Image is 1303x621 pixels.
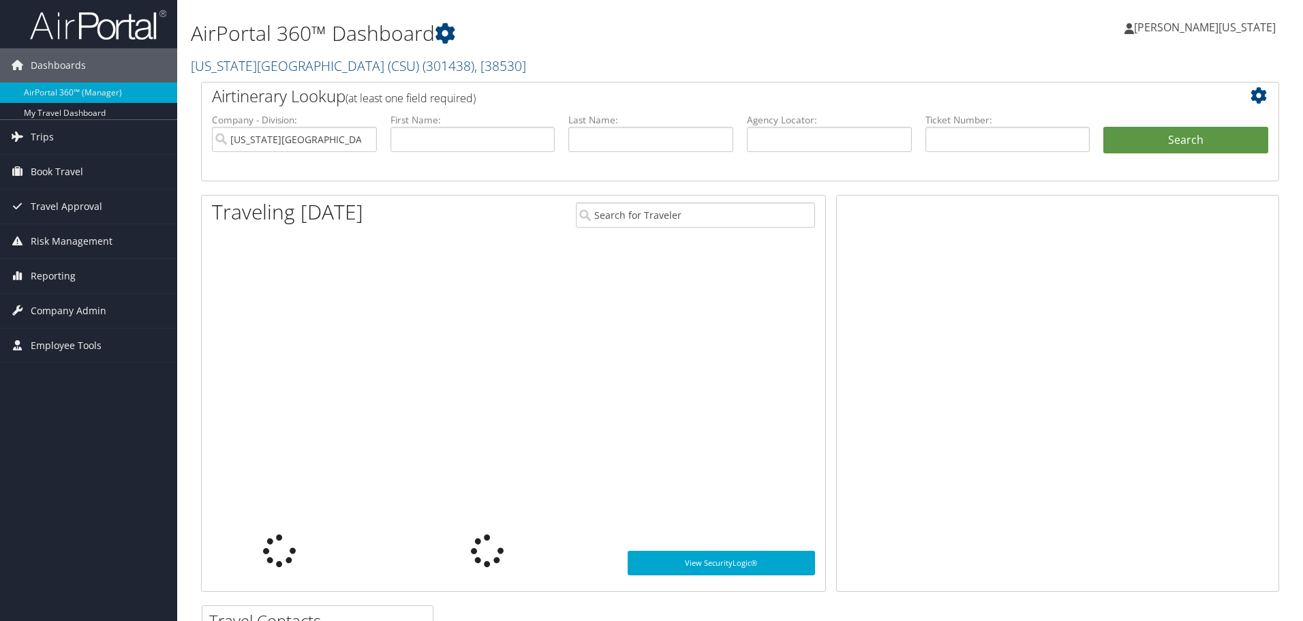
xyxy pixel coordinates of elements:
[925,113,1090,127] label: Ticket Number:
[31,224,112,258] span: Risk Management
[31,155,83,189] span: Book Travel
[31,329,102,363] span: Employee Tools
[628,551,815,575] a: View SecurityLogic®
[390,113,555,127] label: First Name:
[568,113,733,127] label: Last Name:
[31,48,86,82] span: Dashboards
[31,294,106,328] span: Company Admin
[212,85,1178,108] h2: Airtinerary Lookup
[31,120,54,154] span: Trips
[31,190,102,224] span: Travel Approval
[212,198,363,226] h1: Traveling [DATE]
[576,202,815,228] input: Search for Traveler
[747,113,912,127] label: Agency Locator:
[191,19,923,48] h1: AirPortal 360™ Dashboard
[423,57,474,75] span: ( 301438 )
[31,259,76,293] span: Reporting
[212,113,377,127] label: Company - Division:
[1103,127,1268,154] button: Search
[30,9,166,41] img: airportal-logo.png
[1124,7,1289,48] a: [PERSON_NAME][US_STATE]
[1134,20,1276,35] span: [PERSON_NAME][US_STATE]
[191,57,526,75] a: [US_STATE][GEOGRAPHIC_DATA] (CSU)
[346,91,476,106] span: (at least one field required)
[474,57,526,75] span: , [ 38530 ]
